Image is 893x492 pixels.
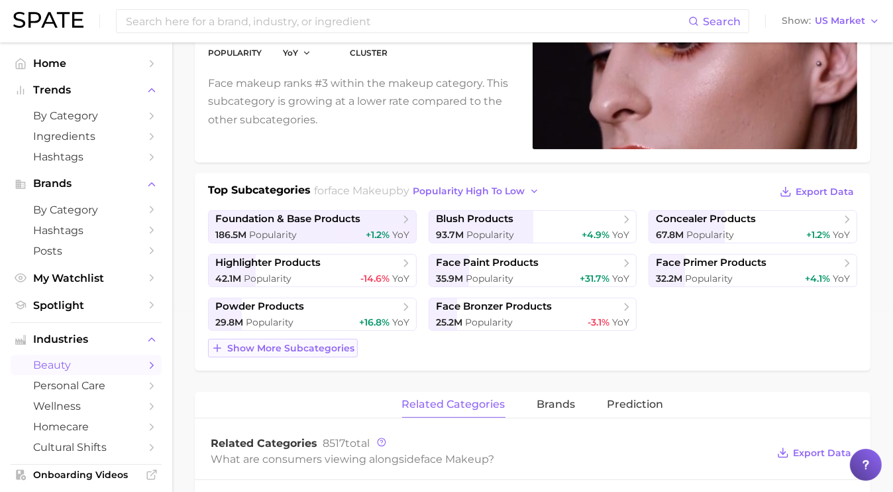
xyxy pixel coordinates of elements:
[360,273,390,284] span: -14.6%
[11,105,162,126] a: by Category
[244,273,291,284] span: Popularity
[402,399,505,410] span: related categories
[656,273,682,284] span: 32.2m
[11,174,162,194] button: Brands
[11,200,162,220] a: by Category
[686,229,734,241] span: Popularity
[806,229,830,241] span: +1.2%
[215,257,321,269] span: highlighter products
[392,316,409,328] span: YoY
[33,469,139,481] span: Onboarding Videos
[580,273,609,284] span: +31.7%
[33,130,139,143] span: Ingredients
[215,316,243,328] span: 29.8m
[33,272,139,284] span: My Watchlist
[11,126,162,147] a: Ingredients
[685,273,733,284] span: Popularity
[33,151,139,163] span: Hashtags
[33,178,139,190] span: Brands
[656,229,684,241] span: 67.8m
[208,182,311,202] h1: Top Subcategories
[211,437,317,450] span: Related Categories
[392,273,409,284] span: YoY
[436,257,539,269] span: face paint products
[246,316,293,328] span: Popularity
[33,334,139,345] span: Industries
[582,229,609,241] span: +4.9%
[774,444,855,462] button: Export Data
[33,204,139,216] span: by Category
[429,210,637,243] a: blush products93.7m Popularity+4.9% YoY
[211,450,767,468] div: What are consumers viewing alongside ?
[215,213,360,225] span: foundation & base products
[776,182,857,201] button: Export Data
[208,210,417,243] a: foundation & base products186.5m Popularity+1.2% YoY
[33,400,139,412] span: wellness
[350,45,479,61] dt: cluster
[359,316,390,328] span: +16.8%
[421,453,488,465] span: face makeup
[796,186,854,198] span: Export Data
[323,437,345,450] span: 8517
[436,229,464,241] span: 93.7m
[13,12,83,28] img: SPATE
[703,15,741,28] span: Search
[33,441,139,454] span: cultural shifts
[656,257,766,269] span: face primer products
[833,229,850,241] span: YoY
[283,47,298,58] span: YoY
[413,186,525,197] span: popularity high to low
[656,213,756,225] span: concealer products
[208,298,417,331] a: powder products29.8m Popularity+16.8% YoY
[649,254,857,287] a: face primer products32.2m Popularity+4.1% YoY
[436,213,513,225] span: blush products
[11,80,162,100] button: Trends
[649,210,857,243] a: concealer products67.8m Popularity+1.2% YoY
[436,273,463,284] span: 35.9m
[33,245,139,257] span: Posts
[215,300,304,313] span: powder products
[227,343,354,354] span: Show more subcategories
[815,17,865,25] span: US Market
[436,316,462,328] span: 25.2m
[465,316,513,328] span: Popularity
[833,273,850,284] span: YoY
[805,273,830,284] span: +4.1%
[429,298,637,331] a: face bronzer products25.2m Popularity-3.1% YoY
[11,355,162,375] a: beauty
[782,17,811,25] span: Show
[283,47,311,58] button: YoY
[466,229,514,241] span: Popularity
[315,184,543,197] span: for by
[11,53,162,74] a: Home
[612,273,629,284] span: YoY
[249,229,297,241] span: Popularity
[410,182,543,200] button: popularity high to low
[33,379,139,392] span: personal care
[11,268,162,288] a: My Watchlist
[11,375,162,396] a: personal care
[11,465,162,485] a: Onboarding Videos
[33,84,139,96] span: Trends
[323,437,370,450] span: total
[215,229,246,241] span: 186.5m
[33,299,139,312] span: Spotlight
[33,224,139,237] span: Hashtags
[33,359,139,371] span: beauty
[11,220,162,241] a: Hashtags
[392,229,409,241] span: YoY
[366,229,390,241] span: +1.2%
[208,45,262,61] dt: Popularity
[607,399,664,410] span: Prediction
[125,10,688,32] input: Search here for a brand, industry, or ingredient
[466,273,513,284] span: Popularity
[11,147,162,167] a: Hashtags
[329,184,397,197] span: face makeup
[537,399,576,410] span: brands
[215,273,241,284] span: 42.1m
[33,109,139,122] span: by Category
[11,437,162,458] a: cultural shifts
[612,229,629,241] span: YoY
[208,74,517,129] p: Face makeup ranks #3 within the makeup category. This subcategory is growing at a lower rate comp...
[33,57,139,70] span: Home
